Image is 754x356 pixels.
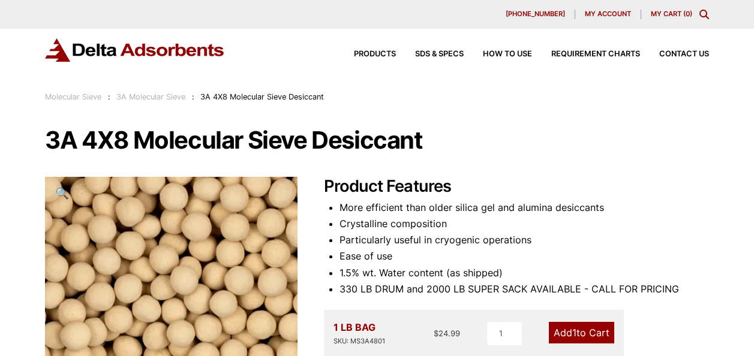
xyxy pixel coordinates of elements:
li: More efficient than older silica gel and alumina desiccants [340,200,708,216]
a: Requirement Charts [532,50,640,58]
span: 3A 4X8 Molecular Sieve Desiccant [200,92,324,101]
span: [PHONE_NUMBER] [506,11,565,17]
span: 🔍 [55,186,69,200]
a: Add1to Cart [549,322,614,343]
li: 330 LB DRUM and 2000 LB SUPER SACK AVAILABLE - CALL FOR PRICING [340,281,708,297]
span: Contact Us [659,50,709,58]
h2: Product Features [324,177,709,197]
a: Contact Us [640,50,709,58]
h1: 3A 4X8 Molecular Sieve Desiccant [45,128,708,153]
li: Ease of use [340,248,708,264]
span: $ [434,328,438,338]
li: Crystalline composition [340,216,708,232]
a: Products [335,50,396,58]
div: SKU: MS3A4801 [334,336,385,347]
a: SDS & SPECS [396,50,464,58]
span: : [108,92,110,101]
span: 0 [686,10,690,18]
span: Requirement Charts [551,50,640,58]
span: My account [585,11,631,17]
span: Products [354,50,396,58]
a: [PHONE_NUMBER] [496,10,575,19]
a: How to Use [464,50,532,58]
div: 1 LB BAG [334,319,385,347]
a: My account [575,10,641,19]
li: 1.5% wt. Water content (as shipped) [340,265,708,281]
a: My Cart (0) [651,10,692,18]
bdi: 24.99 [434,328,460,338]
span: How to Use [483,50,532,58]
img: Delta Adsorbents [45,38,225,62]
span: : [192,92,194,101]
span: SDS & SPECS [415,50,464,58]
span: 1 [572,327,576,339]
li: Particularly useful in cryogenic operations [340,232,708,248]
div: Toggle Modal Content [699,10,709,19]
a: View full-screen image gallery [45,177,78,210]
a: 3A Molecular Sieve [116,92,185,101]
a: Molecular Sieve [45,92,101,101]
